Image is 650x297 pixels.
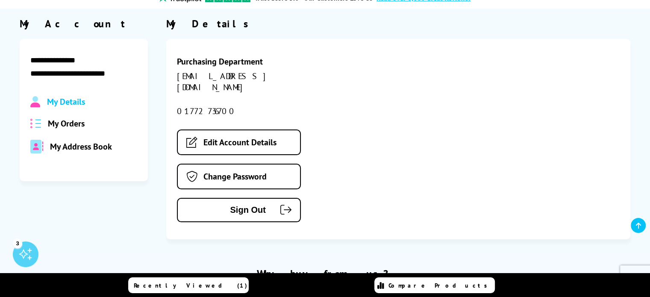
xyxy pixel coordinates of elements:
[20,17,148,30] div: My Account
[177,164,301,189] a: Change Password
[30,96,40,107] img: Profile.svg
[30,140,43,153] img: address-book-duotone-solid.svg
[128,277,249,293] a: Recently Viewed (1)
[177,198,301,222] button: Sign Out
[13,238,22,248] div: 3
[48,118,85,129] span: My Orders
[177,106,323,117] div: 01772 736700
[191,205,266,215] span: Sign Out
[20,267,631,280] h2: Why buy from us?
[134,282,247,289] span: Recently Viewed (1)
[374,277,495,293] a: Compare Products
[388,282,492,289] span: Compare Products
[30,119,41,129] img: all-order.svg
[177,56,323,67] div: Purchasing Department
[50,141,112,152] span: My Address Book
[177,71,323,93] div: [EMAIL_ADDRESS][DOMAIN_NAME]
[47,96,85,107] span: My Details
[177,129,301,155] a: Edit Account Details
[166,17,631,30] div: My Details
